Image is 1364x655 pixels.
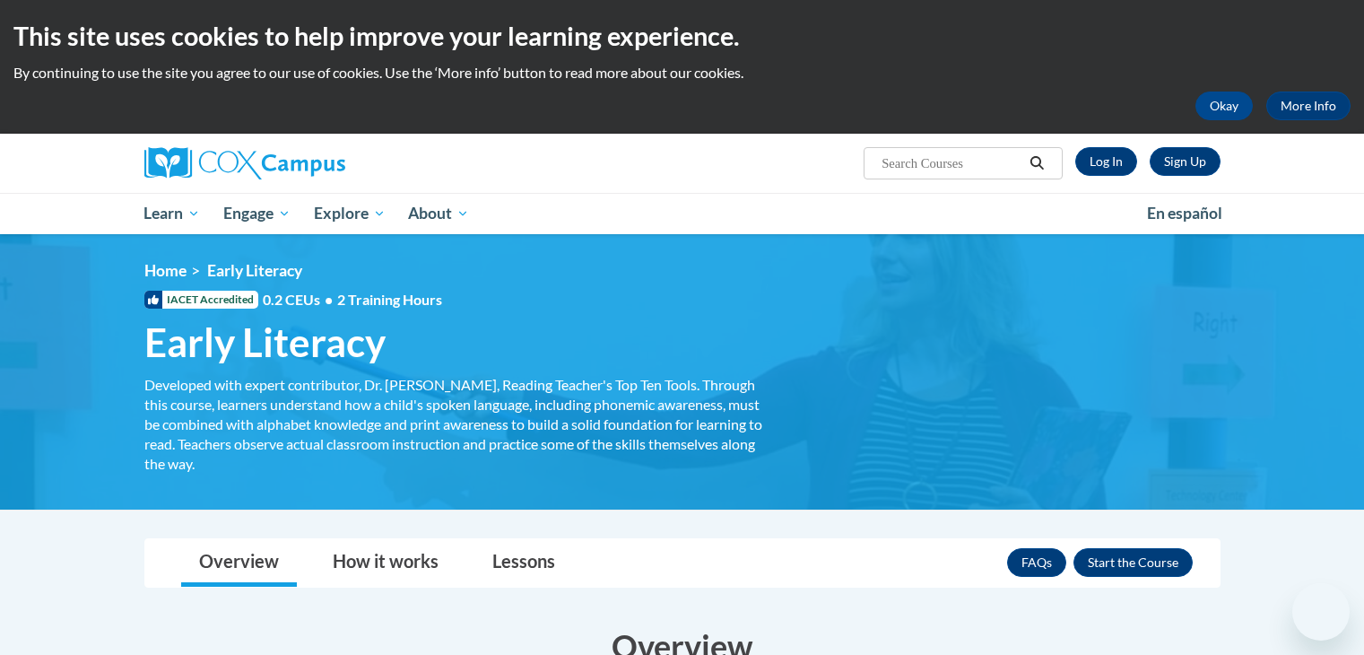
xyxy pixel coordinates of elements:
[1147,204,1222,223] span: En español
[325,291,333,308] span: •
[1266,92,1351,120] a: More Info
[181,539,297,587] a: Overview
[144,147,345,179] img: Cox Campus
[1150,147,1221,176] a: Register
[263,290,442,310] span: 0.2 CEUs
[144,261,187,280] a: Home
[1195,92,1253,120] button: Okay
[396,193,481,234] a: About
[314,203,386,224] span: Explore
[207,261,302,280] span: Early Literacy
[474,539,573,587] a: Lessons
[1073,548,1193,577] button: Enroll
[337,291,442,308] span: 2 Training Hours
[1135,195,1234,232] a: En español
[212,193,302,234] a: Engage
[1007,548,1066,577] a: FAQs
[144,375,763,474] div: Developed with expert contributor, Dr. [PERSON_NAME], Reading Teacher's Top Ten Tools. Through th...
[302,193,397,234] a: Explore
[315,539,456,587] a: How it works
[880,153,1023,174] input: Search Courses
[1023,153,1050,174] button: Search
[143,203,200,224] span: Learn
[117,193,1247,234] div: Main menu
[144,291,258,309] span: IACET Accredited
[133,193,213,234] a: Learn
[1292,583,1350,641] iframe: Button to launch messaging window
[13,63,1351,83] p: By continuing to use the site you agree to our use of cookies. Use the ‘More info’ button to read...
[144,147,485,179] a: Cox Campus
[144,319,386,366] span: Early Literacy
[13,18,1351,54] h2: This site uses cookies to help improve your learning experience.
[408,203,469,224] span: About
[223,203,291,224] span: Engage
[1075,147,1137,176] a: Log In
